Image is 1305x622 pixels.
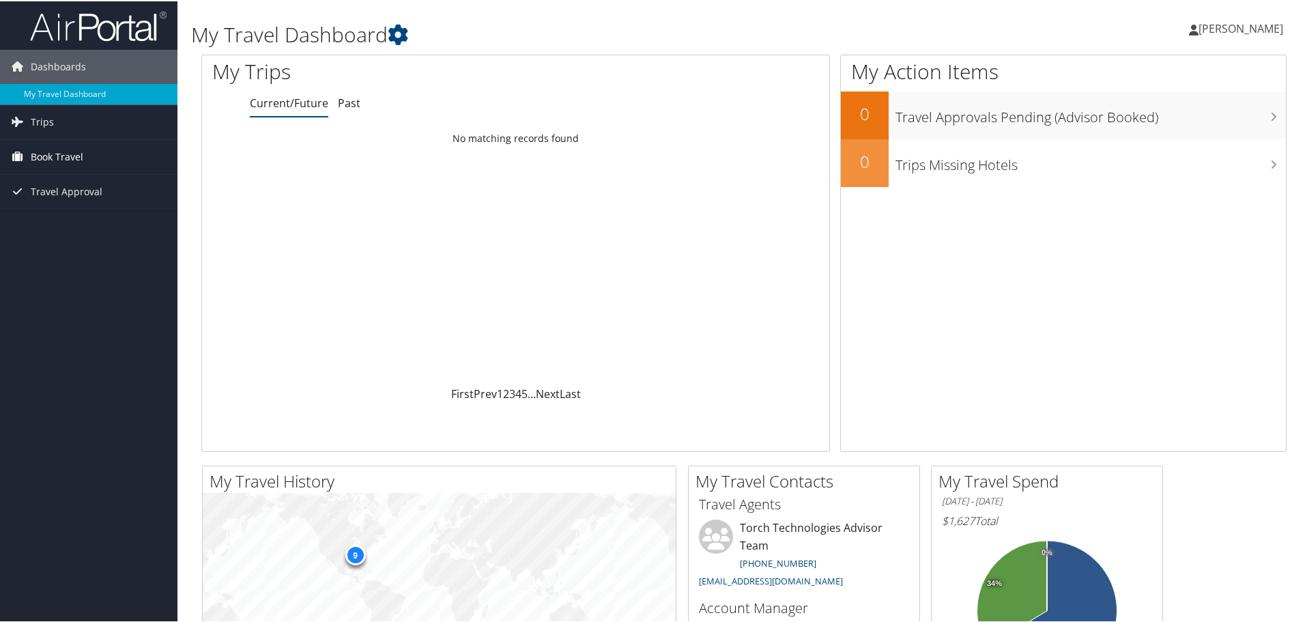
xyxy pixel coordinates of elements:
[191,19,928,48] h1: My Travel Dashboard
[695,468,919,492] h2: My Travel Contacts
[942,512,1152,527] h6: Total
[528,385,536,400] span: …
[841,90,1286,138] a: 0Travel Approvals Pending (Advisor Booked)
[509,385,515,400] a: 3
[503,385,509,400] a: 2
[895,100,1286,126] h3: Travel Approvals Pending (Advisor Booked)
[202,125,829,150] td: No matching records found
[497,385,503,400] a: 1
[895,147,1286,173] h3: Trips Missing Hotels
[250,94,328,109] a: Current/Future
[1199,20,1283,35] span: [PERSON_NAME]
[345,543,365,564] div: 9
[515,385,521,400] a: 4
[699,494,909,513] h3: Travel Agents
[474,385,497,400] a: Prev
[212,56,558,85] h1: My Trips
[740,556,816,568] a: [PHONE_NUMBER]
[31,104,54,138] span: Trips
[938,468,1162,492] h2: My Travel Spend
[560,385,581,400] a: Last
[1042,548,1052,556] tspan: 0%
[521,385,528,400] a: 5
[338,94,360,109] a: Past
[699,574,843,586] a: [EMAIL_ADDRESS][DOMAIN_NAME]
[987,578,1002,586] tspan: 34%
[942,512,975,527] span: $1,627
[210,468,676,492] h2: My Travel History
[692,518,916,591] li: Torch Technologies Advisor Team
[536,385,560,400] a: Next
[1189,7,1297,48] a: [PERSON_NAME]
[841,149,889,172] h2: 0
[451,385,474,400] a: First
[841,138,1286,186] a: 0Trips Missing Hotels
[31,173,102,208] span: Travel Approval
[30,9,167,41] img: airportal-logo.png
[841,101,889,124] h2: 0
[31,48,86,83] span: Dashboards
[31,139,83,173] span: Book Travel
[699,597,909,617] h3: Account Manager
[942,494,1152,507] h6: [DATE] - [DATE]
[841,56,1286,85] h1: My Action Items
